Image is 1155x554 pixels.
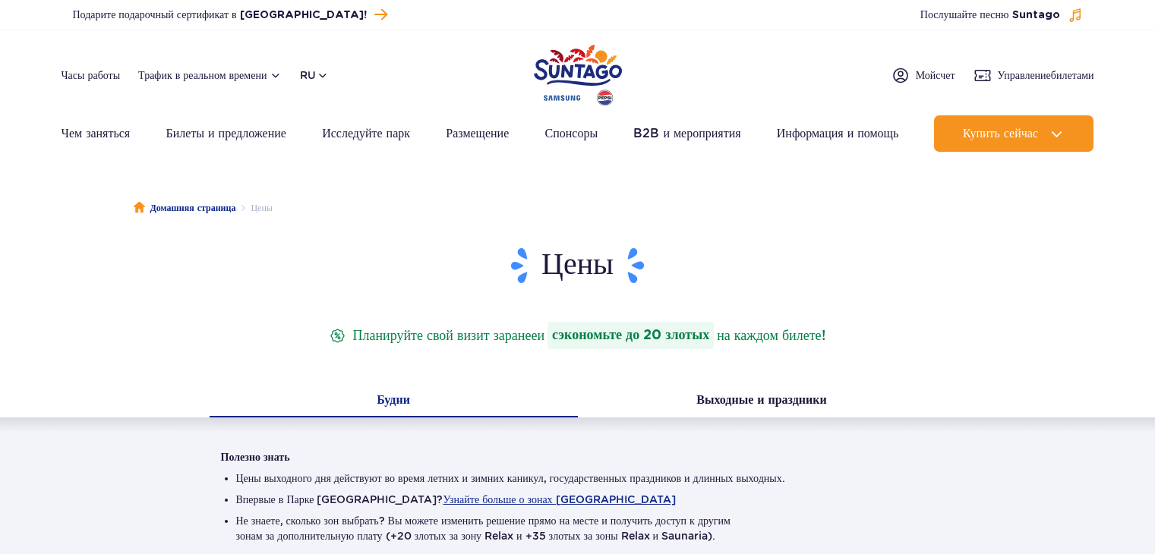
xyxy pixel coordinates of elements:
[150,202,236,213] font: Домашняя страница
[443,493,675,505] button: Узнайте больше о зонах [GEOGRAPHIC_DATA]
[916,69,936,81] font: Мой
[138,69,267,81] font: Трафик в реальном времени
[537,327,544,343] font: и
[446,126,509,140] font: Размещение
[134,200,236,216] a: Домашняя страница
[73,10,367,20] font: Подарите подарочный сертификат в [GEOGRAPHIC_DATA]!
[541,246,614,284] font: Цены
[534,38,622,108] a: Парк Польши
[73,5,387,25] a: Подарите подарочный сертификат в [GEOGRAPHIC_DATA]!
[891,66,955,84] a: Мойсчет
[210,386,578,417] button: Будни
[166,115,286,152] a: Билеты и предложение
[236,530,716,542] font: зонам за дополнительную плату (+20 злотых за зону Relax и +35 злотых за зоны Relax и Saunaria).
[545,115,598,152] a: Спонсоры
[62,69,121,81] font: Часы работы
[934,115,1093,152] button: Купить сейчас
[974,66,1094,84] a: Управлениебилетами
[322,115,410,152] a: Исследуйте парк
[777,126,898,140] font: Информация и помощь
[920,8,1083,23] button: Послушайте песню Suntago
[300,69,316,81] font: ru
[717,327,825,343] font: на каждом билете!
[920,10,1060,20] font: Послушайте песню Suntago
[545,126,598,140] font: Спонсоры
[696,392,826,407] font: Выходные и праздники
[322,126,410,140] font: Исследуйте парк
[62,115,131,152] a: Чем заняться
[777,115,898,152] a: Информация и помощь
[633,126,740,140] font: B2B и мероприятия
[138,69,282,81] button: Трафик в реальном времени
[251,202,272,213] font: Цены
[633,115,740,152] a: B2B и мероприятия
[998,69,1051,81] font: Управление
[552,329,709,342] font: сэкономьте до 20 злотых
[236,515,731,527] font: Не знаете, сколько зон выбрать? Вы можете изменить решение прямо на месте и получить доступ к другим
[166,126,286,140] font: Билеты и предложение
[377,392,410,407] font: Будни
[352,327,537,343] font: Планируйте свой визит заранее
[236,493,443,505] font: Впервые в Парке [GEOGRAPHIC_DATA]?
[446,115,509,152] a: Размещение
[578,386,946,417] button: Выходные и праздники
[1051,69,1094,81] font: билетами
[300,68,329,83] button: ru
[62,68,121,83] a: Часы работы
[936,69,955,81] font: счет
[236,472,785,484] font: Цены выходного дня действуют во время летних и зимних каникул, государственных праздников и длинн...
[221,451,290,463] font: Полезно знать
[62,126,131,140] font: Чем заняться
